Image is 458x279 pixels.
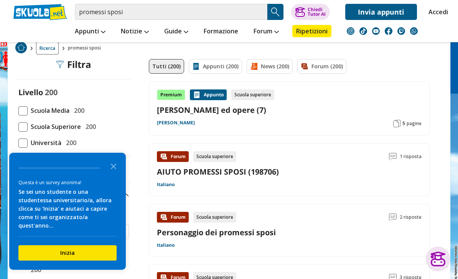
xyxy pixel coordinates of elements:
[247,59,293,74] a: News (200)
[308,7,326,17] div: Chiedi Tutor AI
[106,158,121,173] button: Close the survey
[400,212,422,223] span: 2 risposte
[157,227,276,238] a: Personaggio dei promessi sposi
[189,59,242,74] a: Appunti (200)
[157,167,279,177] a: AIUTO PROMESSI SPOSI (198706)
[56,61,64,68] img: Filtra filtri mobile
[291,4,330,20] button: ChiediTutor AI
[157,182,175,188] a: Italiano
[428,4,445,20] a: Accedi
[193,91,201,99] img: Appunti contenuto
[15,42,27,53] img: Home
[301,63,308,70] img: Forum filtro contenuto
[400,151,422,162] span: 1 risposta
[157,89,185,100] div: Premium
[56,59,91,70] div: Filtra
[250,63,258,70] img: News filtro contenuto
[28,138,61,148] span: Università
[28,106,69,116] span: Scuola Media
[231,89,274,100] div: Scuola superiore
[157,105,422,115] a: [PERSON_NAME] ed opere (7)
[63,138,76,148] span: 200
[410,27,418,35] img: WhatsApp
[9,153,126,270] div: Survey
[252,25,281,39] a: Forum
[73,25,107,39] a: Appunti
[15,42,27,54] a: Home
[18,245,117,261] button: Inizia
[162,25,190,39] a: Guide
[123,193,129,196] img: Apri e chiudi sezione
[347,27,354,35] img: instagram
[28,122,81,132] span: Scuola Superiore
[190,89,227,100] div: Appunto
[297,59,346,74] a: Forum (200)
[345,4,417,20] a: Invia appunti
[119,25,151,39] a: Notizie
[397,27,405,35] img: twitch
[18,87,43,97] label: Livello
[45,87,58,97] span: 200
[157,120,195,126] a: [PERSON_NAME]
[389,213,397,221] img: Commenti lettura
[193,151,236,162] div: Scuola superiore
[82,122,96,132] span: 200
[372,27,380,35] img: youtube
[389,153,397,160] img: Commenti lettura
[71,106,84,116] span: 200
[202,25,240,39] a: Formazione
[160,153,168,160] img: Forum contenuto
[149,59,184,74] a: Tutti (200)
[267,4,283,20] button: Search Button
[385,27,392,35] img: facebook
[68,42,104,54] span: promessi sposi
[18,188,117,230] div: Se sei uno studente o una studentessa universitario/a, allora clicca su 'Inizia' e aiutaci a capi...
[192,63,200,70] img: Appunti filtro contenuto
[157,212,189,223] div: Forum
[193,212,236,223] div: Scuola superiore
[160,213,168,221] img: Forum contenuto
[359,27,367,35] img: tiktok
[75,4,267,20] input: Cerca appunti, riassunti o versioni
[36,42,59,54] a: Ricerca
[157,151,189,162] div: Forum
[292,25,331,37] a: Ripetizioni
[157,242,175,248] a: Italiano
[18,179,117,186] div: Questa è un survey anonima!
[28,265,41,275] span: 200
[402,121,405,127] span: 5
[393,120,401,127] img: Pagine
[407,121,422,127] span: pagine
[270,6,281,18] img: Cerca appunti, riassunti o versioni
